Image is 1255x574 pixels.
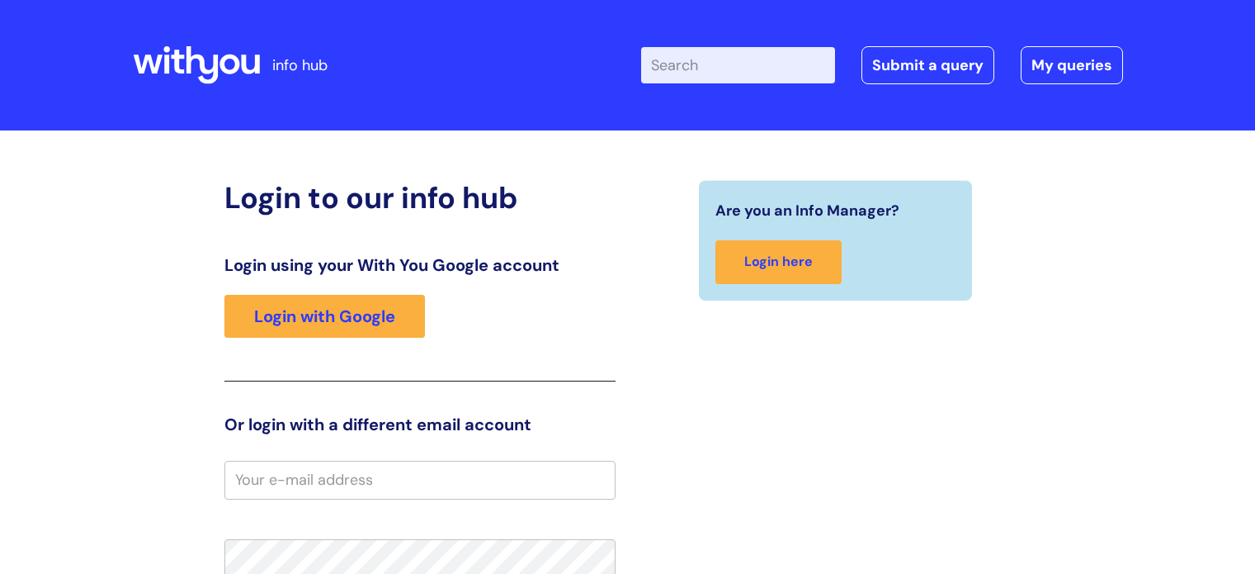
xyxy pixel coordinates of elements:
[861,46,994,84] a: Submit a query
[224,180,616,216] h2: Login to our info hub
[224,415,616,434] h3: Or login with a different email account
[224,461,616,499] input: Your e-mail address
[1021,46,1123,84] a: My queries
[715,240,842,284] a: Login here
[272,52,328,78] p: info hub
[224,295,425,338] a: Login with Google
[224,255,616,275] h3: Login using your With You Google account
[715,197,899,224] span: Are you an Info Manager?
[641,47,835,83] input: Search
